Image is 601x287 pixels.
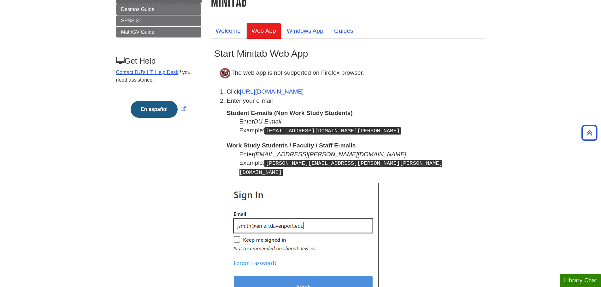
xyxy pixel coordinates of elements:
dt: Work Study Students / Faculty / Staff E-mails [227,141,482,150]
dd: Enter Example: [239,150,482,177]
p: Enter your e-mail [227,96,482,106]
a: Contact DU's I.T. Help Desk [116,70,179,75]
p: if you need assistance. [116,69,201,84]
a: Desmos Guide [116,4,201,15]
li: Click [227,87,482,96]
a: Link opens in new window [129,106,187,112]
h3: Get Help [116,56,201,66]
button: Library Chat [560,274,601,287]
a: Web App [246,23,281,38]
a: Welcome [211,23,246,38]
a: Guides [329,23,358,38]
a: [URL][DOMAIN_NAME] [240,88,304,95]
span: SPSS 31 [121,18,142,23]
dt: Student E-mails (Non Work Study Students) [227,109,482,117]
a: MathGV Guide [116,27,201,37]
i: [EMAIL_ADDRESS][PERSON_NAME][DOMAIN_NAME] [254,151,406,158]
span: Desmos Guide [121,7,155,12]
a: SPSS 31 [116,15,201,26]
dd: Enter Example: [239,117,482,135]
span: MathGV Guide [121,29,155,35]
kbd: [EMAIL_ADDRESS][DOMAIN_NAME][PERSON_NAME] [264,127,401,135]
kbd: [PERSON_NAME][EMAIL_ADDRESS][PERSON_NAME][PERSON_NAME][DOMAIN_NAME] [239,160,442,176]
i: DU E-mail [254,118,281,125]
a: Windows App [282,23,328,38]
a: Back to Top [579,129,599,137]
button: En español [131,101,178,118]
p: The web app is not supported on Firefox browser. [214,62,482,84]
h2: Start Minitab Web App [214,48,482,59]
